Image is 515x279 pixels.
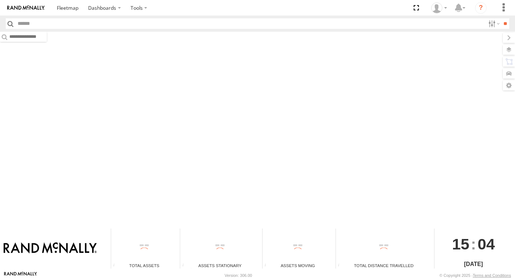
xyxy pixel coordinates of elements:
div: Total distance travelled by all assets within specified date range and applied filters [336,263,347,269]
label: Map Settings [503,80,515,90]
div: [DATE] [434,260,512,269]
div: Version: 306.00 [225,273,252,278]
a: Visit our Website [4,272,37,279]
div: © Copyright 2025 - [439,273,511,278]
div: Total Assets [111,262,177,269]
img: rand-logo.svg [7,5,45,10]
span: 15 [452,229,469,260]
i: ? [475,2,487,14]
div: Total number of assets current stationary. [180,263,191,269]
img: Rand McNally [4,242,97,254]
div: Assets Stationary [180,262,260,269]
div: Total number of assets current in transit. [263,263,273,269]
label: Search Filter Options [486,18,501,29]
div: Total number of Enabled Assets [111,263,122,269]
div: Valeo Dash [429,3,450,13]
a: Terms and Conditions [473,273,511,278]
span: 04 [478,229,495,260]
div: Assets Moving [263,262,333,269]
div: Total Distance Travelled [336,262,432,269]
div: : [434,229,512,260]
